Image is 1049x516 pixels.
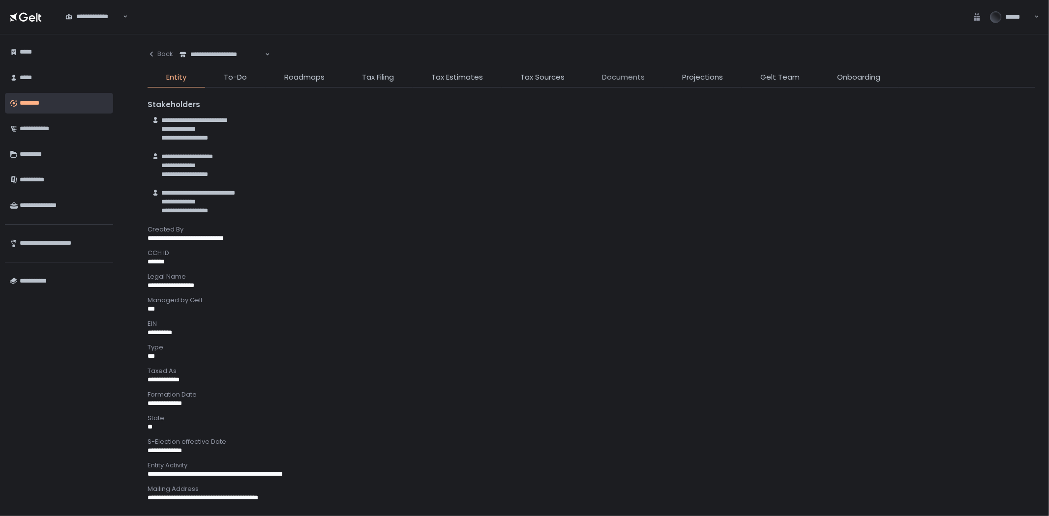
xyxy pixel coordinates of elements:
[837,72,880,83] span: Onboarding
[148,390,1035,399] div: Formation Date
[166,72,186,83] span: Entity
[148,99,1035,111] div: Stakeholders
[148,44,173,64] button: Back
[148,249,1035,258] div: CCH ID
[284,72,325,83] span: Roadmaps
[602,72,645,83] span: Documents
[682,72,723,83] span: Projections
[148,414,1035,423] div: State
[148,272,1035,281] div: Legal Name
[224,72,247,83] span: To-Do
[173,44,270,65] div: Search for option
[520,72,565,83] span: Tax Sources
[59,6,128,27] div: Search for option
[148,50,173,58] div: Back
[148,319,1035,328] div: EIN
[148,437,1035,446] div: S-Election effective Date
[148,225,1035,234] div: Created By
[148,461,1035,470] div: Entity Activity
[148,343,1035,352] div: Type
[362,72,394,83] span: Tax Filing
[431,72,483,83] span: Tax Estimates
[760,72,800,83] span: Gelt Team
[148,485,1035,493] div: Mailing Address
[148,367,1035,375] div: Taxed As
[148,296,1035,305] div: Managed by Gelt
[121,12,122,22] input: Search for option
